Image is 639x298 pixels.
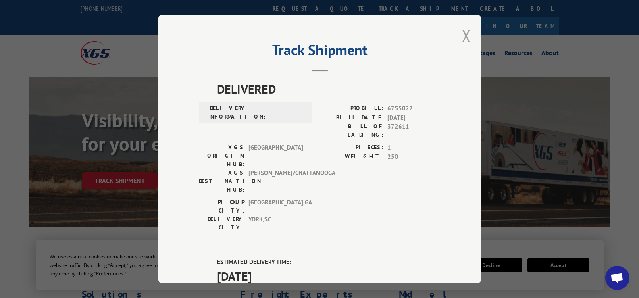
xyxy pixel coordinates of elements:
span: 250 [387,152,441,162]
button: Close modal [462,25,471,46]
label: ESTIMATED DELIVERY TIME: [217,258,441,267]
span: 1 [387,143,441,152]
span: [PERSON_NAME]/CHATTANOOGA [248,169,303,194]
label: XGS ORIGIN HUB: [199,143,244,169]
label: PROBILL: [320,104,383,113]
span: YORK , SC [248,215,303,232]
span: 6755022 [387,104,441,113]
span: [GEOGRAPHIC_DATA] , GA [248,198,303,215]
span: 372611 [387,122,441,139]
label: XGS DESTINATION HUB: [199,169,244,194]
span: [DATE] [387,113,441,123]
label: DELIVERY INFORMATION: [201,104,247,121]
span: [GEOGRAPHIC_DATA] [248,143,303,169]
span: [DATE] [217,267,441,285]
label: WEIGHT: [320,152,383,162]
span: DELIVERED [217,80,441,98]
label: PIECES: [320,143,383,152]
label: PICKUP CITY: [199,198,244,215]
label: BILL DATE: [320,113,383,123]
label: BILL OF LADING: [320,122,383,139]
h2: Track Shipment [199,44,441,60]
div: Open chat [605,266,629,290]
label: DELIVERY CITY: [199,215,244,232]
